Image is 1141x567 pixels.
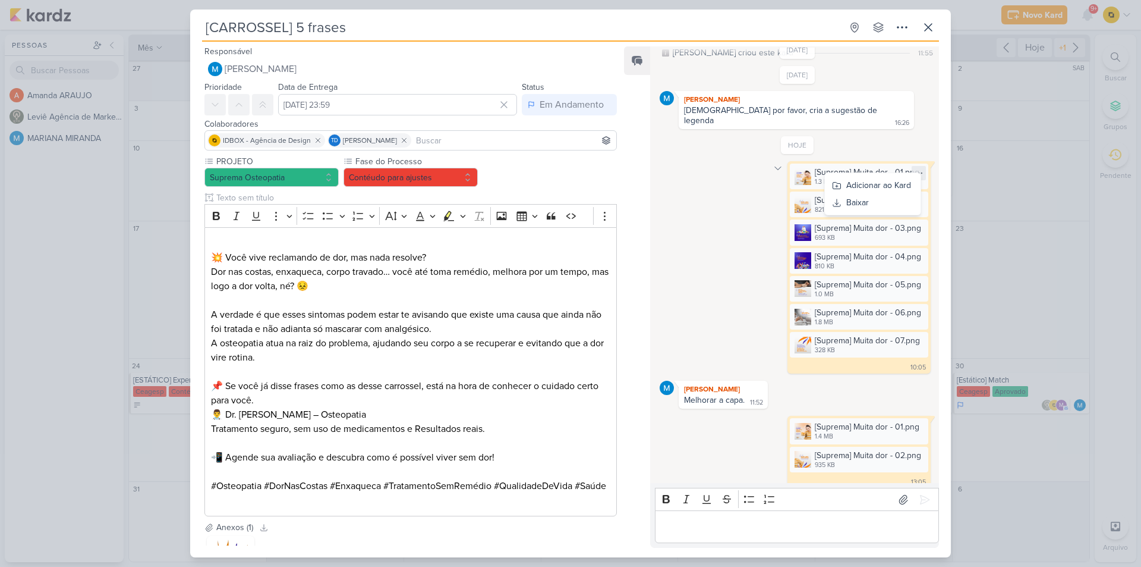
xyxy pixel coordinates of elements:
span: [PERSON_NAME] [343,135,397,146]
div: [Suprema] Muita dor - 05.png [790,276,928,302]
button: Em Andamento [522,94,617,115]
div: Baixar [846,196,869,209]
div: 1.3 MB [815,177,919,187]
button: Contéudo para ajustes [343,168,478,187]
img: 4zCr6u3x9UnRVTjXLqP2IKF7XMHFNz3MuiyZxxae.png [795,280,811,297]
div: [Suprema] Muita dor - 02.png [815,449,921,462]
input: Texto sem título [214,192,617,204]
div: Editor editing area: main [204,227,617,517]
div: [Suprema] Muita dor - 01.png [790,418,928,444]
div: [Suprema] Muita dor - 01.png [790,164,928,189]
p: A verdade é que esses sintomas podem estar te avisando que existe uma causa que ainda não foi tra... [211,308,610,336]
div: Colaboradores [204,118,617,130]
div: 935 KB [815,461,921,470]
button: [PERSON_NAME] [204,58,617,80]
button: Baixar [825,194,921,211]
div: [Suprema] Muita dor - 01.png [815,166,919,178]
p: Td [331,138,338,144]
div: [Suprema] Muita dor - 02.png [790,192,928,217]
div: 16:26 [895,118,909,128]
div: [DEMOGRAPHIC_DATA] por favor, cria a sugestão de legenda [684,105,880,126]
input: Kard Sem Título [202,17,841,38]
p: #Osteopatia #DorNasCostas #Enxaqueca #TratamentoSemRemédio #QualidadeDeVida #Saúde [211,479,610,508]
div: Editor toolbar [204,204,617,227]
img: MARIANA MIRANDA [660,381,674,395]
div: 693 KB [815,233,921,243]
div: 328 KB [815,346,920,355]
div: [Suprema] Muita dor - 06.png [790,304,928,330]
span: [PERSON_NAME] [225,62,297,76]
div: [Suprema] Muita dor - 01.png [815,421,919,433]
div: [Suprema] Muita dor - 04.png [790,248,928,274]
p: 📲 Agende sua avaliação e descubra como é possível viver sem dor! [211,450,610,465]
img: MARIANA MIRANDA [208,62,222,76]
p: 👨‍⚕ Dr. [PERSON_NAME] – Osteopatia Tratamento seguro, sem uso de medicamentos e Resultados reais. [211,408,610,436]
img: EsdXEZkciEM3bv1dD6MHJeVZfaVJW7OZBGRJkd9w.png [795,309,811,325]
span: IDBOX - Agência de Design [223,135,311,146]
label: Responsável [204,46,252,57]
div: 1.8 MB [815,318,921,327]
div: [PERSON_NAME] [681,93,912,105]
input: Select a date [278,94,517,115]
div: Melhorar a capa. [684,395,745,405]
div: [Suprema] Muita dor - 04.png [815,250,921,263]
img: efGY3uqO9wIIbeRvYG1t4anXxlSL9o0X1jz70JdZ.png [795,451,811,468]
img: IDBOX - Agência de Design [209,134,220,146]
div: Thais de carvalho [329,134,341,146]
p: A osteopatia atua na raiz do problema, ajudando seu corpo a se recuperar e evitando que a dor vir... [211,336,610,365]
div: 821 KB [815,205,921,215]
div: [Suprema] Muita dor - 02.png [790,447,928,472]
div: [Suprema] Muita dor - 07.png [815,334,920,347]
div: [PERSON_NAME] [681,383,765,395]
div: Em Andamento [540,98,604,112]
button: Adicionar ao Kard [825,177,921,194]
label: Fase do Processo [354,155,478,168]
label: Data de Entrega [278,82,338,92]
p: ⁠⁠⁠⁠⁠⁠⁠ 💥 Você vive reclamando de dor, mas nada resolve? Dor nas costas, enxaqueca, corpo travado... [211,236,610,293]
div: Adicionar ao Kard [846,179,911,192]
img: Uh6OQ7UAbOxEom0l3jjFX0Qd1GJkyQY97YBDVJ7o.png [795,252,811,269]
img: MARIANA MIRANDA [660,91,674,105]
div: Editor toolbar [655,488,939,511]
div: [Suprema] Muita dor - 02.png [815,194,921,206]
label: Prioridade [204,82,242,92]
p: 📌 Se você já disse frases como as desse carrossel, está na hora de conhecer o cuidado certo para ... [211,365,610,408]
div: 1.0 MB [815,290,921,299]
div: [Suprema] Muita dor - 03.png [815,222,921,234]
img: kVFrfR7C6xRgu9BQFQvE21Vm6C6amasYmtJAklUl.png [795,196,811,213]
div: [Suprema] Muita dor - 03.png [790,220,928,245]
div: [Suprema] Muita dor - 06.png [815,306,921,319]
div: 810 KB [815,262,921,271]
div: [Suprema] Muita dor - 05.png [815,278,921,291]
div: Anexos (1) [216,521,253,534]
img: KanXfFx9ZIhuoheBRYuVoFkp2Sqgdr8wI0Yt8glm.png [795,168,811,185]
div: [PERSON_NAME] criou este kard [673,46,793,59]
button: Suprema Osteopatia [204,168,339,187]
div: 11:55 [918,48,933,58]
div: 1.4 MB [815,432,919,441]
div: Editor editing area: main [655,510,939,543]
div: 10:05 [910,363,926,372]
label: PROJETO [215,155,339,168]
div: 13:05 [911,478,926,487]
img: KCrQhXAZ6zvMnV5E9eABW0Rgv5kRRXudF5zMhiPA.png [795,224,811,241]
input: Buscar [414,133,614,148]
div: 11:52 [750,398,763,408]
label: Status [522,82,544,92]
img: RkRF1vxSWE3h5ziMC6N6SvIgKP6PbIpwTQlzyR32.png [795,423,811,440]
img: YTwirzszKEBlm7qAd6kjGVxIFZ2MqWpDItE8UnR8.png [795,337,811,353]
div: [Suprema] Muita dor - 07.png [790,332,928,358]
